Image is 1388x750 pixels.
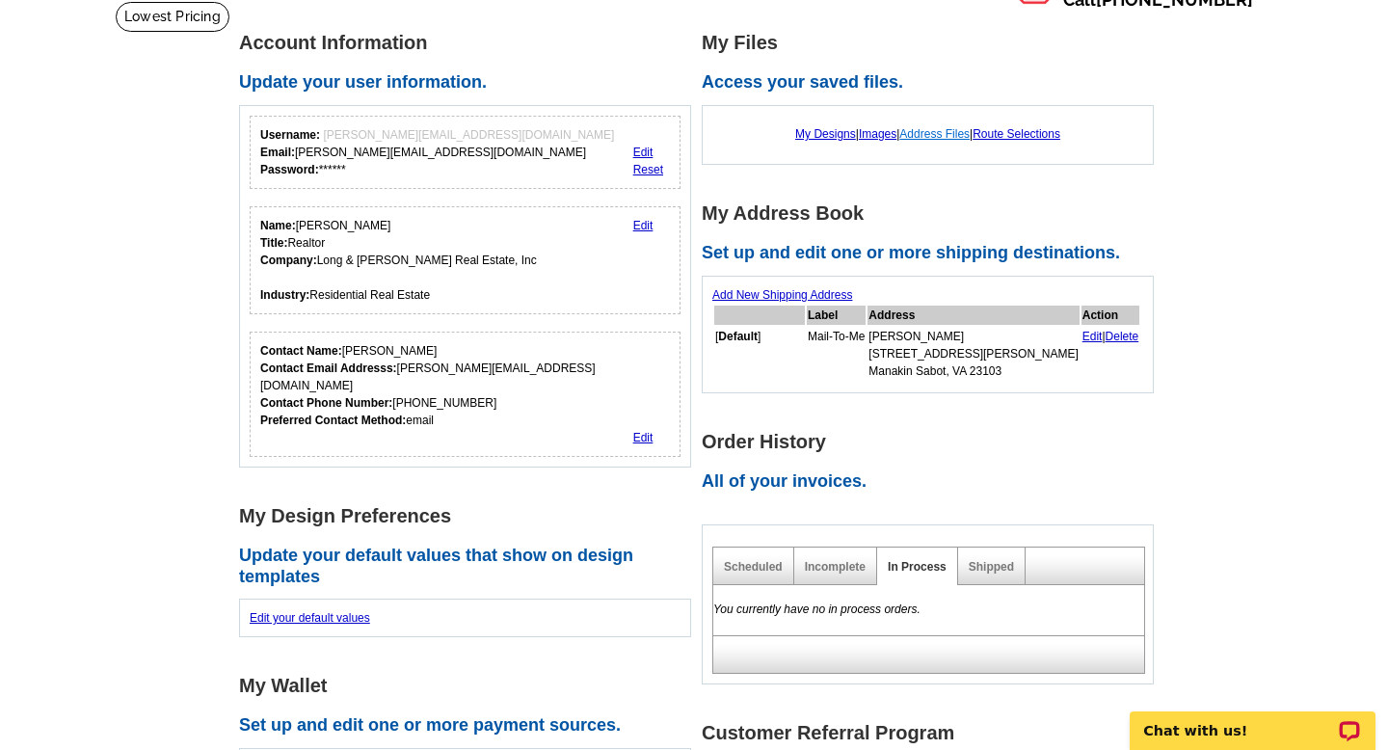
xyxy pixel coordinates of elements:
[718,330,758,343] b: Default
[239,676,702,696] h1: My Wallet
[323,128,614,142] span: [PERSON_NAME][EMAIL_ADDRESS][DOMAIN_NAME]
[260,146,295,159] strong: Email:
[712,288,852,302] a: Add New Shipping Address
[702,723,1164,743] h1: Customer Referral Program
[250,611,370,625] a: Edit your default values
[260,254,317,267] strong: Company:
[702,432,1164,452] h1: Order History
[702,471,1164,493] h2: All of your invoices.
[633,146,654,159] a: Edit
[633,431,654,444] a: Edit
[260,217,537,304] div: [PERSON_NAME] Realtor Long & [PERSON_NAME] Real Estate, Inc Residential Real Estate
[250,206,681,314] div: Your personal details.
[805,560,866,574] a: Incomplete
[1106,330,1139,343] a: Delete
[702,203,1164,224] h1: My Address Book
[859,127,896,141] a: Images
[239,33,702,53] h1: Account Information
[795,127,856,141] a: My Designs
[260,396,392,410] strong: Contact Phone Number:
[239,715,702,737] h2: Set up and edit one or more payment sources.
[260,128,320,142] strong: Username:
[260,236,287,250] strong: Title:
[969,560,1014,574] a: Shipped
[260,126,614,178] div: [PERSON_NAME][EMAIL_ADDRESS][DOMAIN_NAME] ******
[239,506,702,526] h1: My Design Preferences
[807,327,866,381] td: Mail-To-Me
[807,306,866,325] th: Label
[867,327,1079,381] td: [PERSON_NAME] [STREET_ADDRESS][PERSON_NAME] Manakin Sabot, VA 23103
[713,603,921,616] em: You currently have no in process orders.
[712,116,1143,152] div: | | |
[260,288,309,302] strong: Industry:
[888,560,947,574] a: In Process
[1081,327,1140,381] td: |
[239,72,702,94] h2: Update your user information.
[1081,306,1140,325] th: Action
[260,219,296,232] strong: Name:
[1082,330,1103,343] a: Edit
[633,163,663,176] a: Reset
[260,414,406,427] strong: Preferred Contact Method:
[724,560,783,574] a: Scheduled
[702,72,1164,94] h2: Access your saved files.
[260,344,342,358] strong: Contact Name:
[867,306,1079,325] th: Address
[260,163,319,176] strong: Password:
[250,116,681,189] div: Your login information.
[702,243,1164,264] h2: Set up and edit one or more shipping destinations.
[1117,689,1388,750] iframe: LiveChat chat widget
[260,362,397,375] strong: Contact Email Addresss:
[973,127,1060,141] a: Route Selections
[714,327,805,381] td: [ ]
[260,342,670,429] div: [PERSON_NAME] [PERSON_NAME][EMAIL_ADDRESS][DOMAIN_NAME] [PHONE_NUMBER] email
[239,546,702,587] h2: Update your default values that show on design templates
[633,219,654,232] a: Edit
[250,332,681,457] div: Who should we contact regarding order issues?
[702,33,1164,53] h1: My Files
[899,127,970,141] a: Address Files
